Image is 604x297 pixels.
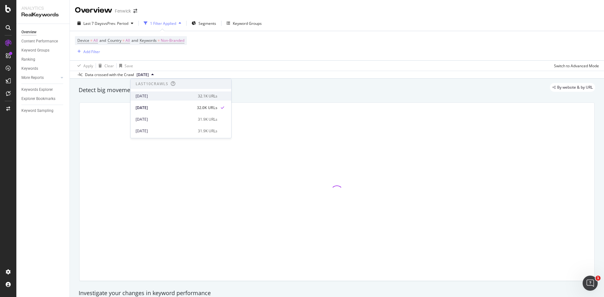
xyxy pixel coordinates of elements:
[93,36,98,45] span: All
[75,5,112,16] div: Overview
[198,93,217,99] div: 32.1K URLs
[83,63,93,69] div: Apply
[197,105,217,111] div: 32.0K URLs
[21,96,55,102] div: Explorer Bookmarks
[554,63,599,69] div: Switch to Advanced Mode
[550,83,595,92] div: legacy label
[126,36,130,45] span: All
[21,86,65,93] a: Keywords Explorer
[21,5,64,11] div: Analytics
[21,107,65,114] a: Keyword Sampling
[224,18,264,28] button: Keyword Groups
[140,38,157,43] span: Keywords
[21,86,53,93] div: Keywords Explorer
[21,38,58,45] div: Content Performance
[141,18,184,28] button: 1 Filter Applied
[583,276,598,291] iframe: Intercom live chat
[21,29,65,36] a: Overview
[77,38,89,43] span: Device
[557,85,593,89] span: By website & by URL
[21,56,35,63] div: Ranking
[133,9,137,13] div: arrow-right-arrow-left
[90,38,92,43] span: =
[122,38,125,43] span: =
[75,61,93,71] button: Apply
[136,93,194,99] div: [DATE]
[233,21,262,26] div: Keyword Groups
[103,21,128,26] span: vs Prev. Period
[158,38,160,43] span: =
[131,38,138,43] span: and
[21,65,65,72] a: Keywords
[189,18,219,28] button: Segments
[596,276,601,281] span: 1
[136,128,194,134] div: [DATE]
[21,56,65,63] a: Ranking
[198,128,217,134] div: 31.9K URLs
[21,74,44,81] div: More Reports
[108,38,121,43] span: Country
[21,96,65,102] a: Explorer Bookmarks
[199,21,216,26] span: Segments
[136,105,193,111] div: [DATE]
[150,21,176,26] div: 1 Filter Applied
[21,47,49,54] div: Keyword Groups
[21,107,53,114] div: Keyword Sampling
[161,36,184,45] span: Non-Branded
[115,8,131,14] div: Fenwick
[96,61,114,71] button: Clear
[85,72,134,78] div: Data crossed with the Crawl
[198,117,217,122] div: 31.9K URLs
[21,11,64,19] div: RealKeywords
[137,72,149,78] span: 2025 Sep. 7th
[83,49,100,54] div: Add Filter
[117,61,133,71] button: Save
[21,47,65,54] a: Keyword Groups
[83,21,103,26] span: Last 7 Days
[99,38,106,43] span: and
[125,63,133,69] div: Save
[21,74,59,81] a: More Reports
[136,117,194,122] div: [DATE]
[21,65,38,72] div: Keywords
[21,38,65,45] a: Content Performance
[75,18,136,28] button: Last 7 DaysvsPrev. Period
[551,61,599,71] button: Switch to Advanced Mode
[134,71,156,79] button: [DATE]
[104,63,114,69] div: Clear
[136,81,168,86] div: Last 10 Crawls
[75,48,100,55] button: Add Filter
[21,29,36,36] div: Overview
